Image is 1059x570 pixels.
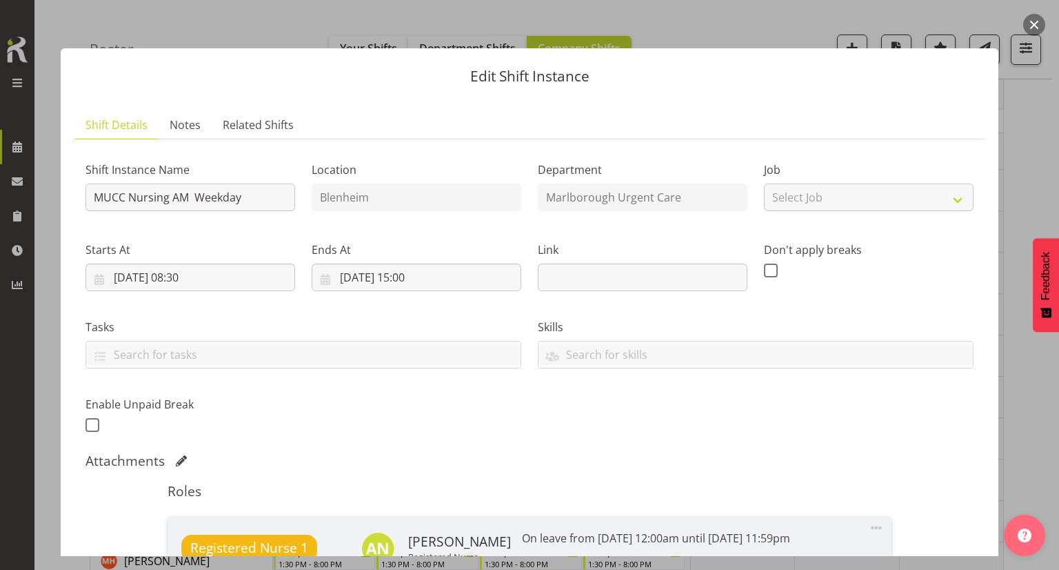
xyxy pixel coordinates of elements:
span: Notes [170,117,201,133]
label: Location [312,161,521,178]
label: Link [538,242,747,258]
p: Edit Shift Instance [74,69,985,83]
span: Related Shifts [223,117,294,133]
span: Shift Details [85,117,148,133]
label: Starts At [85,242,295,258]
p: Registered Nurse [408,551,511,562]
span: Feedback [1040,252,1052,300]
button: Feedback - Show survey [1033,238,1059,332]
h5: Roles [168,483,891,500]
span: Registered Nurse 1 [190,538,308,558]
label: Job [764,161,974,178]
label: Ends At [312,242,521,258]
label: Tasks [85,319,521,335]
input: Search for skills [538,344,973,365]
label: Shift Instance Name [85,161,295,178]
h5: Attachments [85,453,165,469]
label: Skills [538,319,974,335]
label: Enable Unpaid Break [85,396,295,413]
label: Don't apply breaks [764,242,974,258]
input: Shift Instance Name [85,184,295,211]
img: help-xxl-2.png [1018,529,1031,542]
input: Click to select... [312,264,521,291]
h6: [PERSON_NAME] [408,534,511,549]
label: Department [538,161,747,178]
img: alysia-newman-woods11835.jpg [361,532,394,565]
input: Search for tasks [86,344,521,365]
p: On leave from [DATE] 12:00am until [DATE] 11:59pm [522,530,790,547]
input: Click to select... [85,264,295,291]
h6: (8:00am - 4:30pm) [522,553,790,567]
